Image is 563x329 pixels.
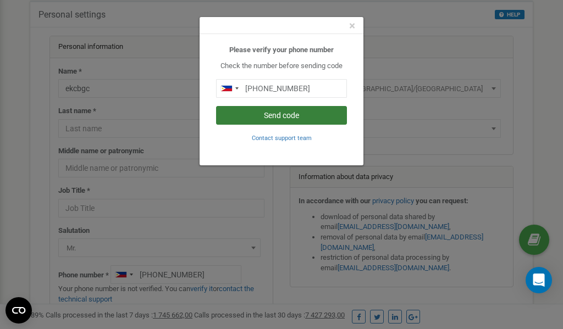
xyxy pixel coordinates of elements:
a: Contact support team [252,133,312,142]
button: Send code [216,106,347,125]
div: Telephone country code [217,80,242,97]
button: Close [349,20,355,32]
p: Check the number before sending code [216,61,347,71]
button: Open CMP widget [5,297,32,324]
input: 0905 123 4567 [216,79,347,98]
div: Open Intercom Messenger [526,267,552,293]
small: Contact support team [252,135,312,142]
span: × [349,19,355,32]
b: Please verify your phone number [229,46,334,54]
